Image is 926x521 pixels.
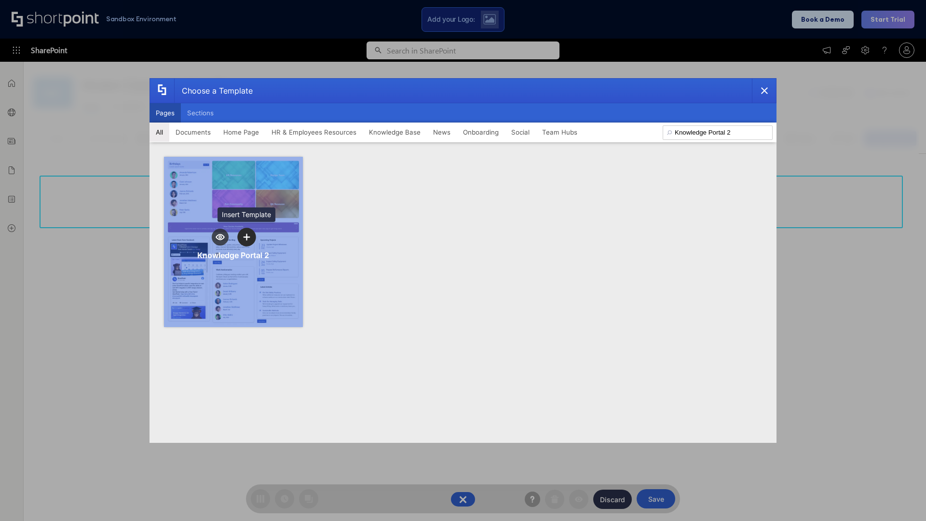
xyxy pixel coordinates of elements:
button: Team Hubs [536,123,584,142]
input: Search [663,125,773,140]
button: News [427,123,457,142]
button: Social [505,123,536,142]
button: Onboarding [457,123,505,142]
button: Documents [169,123,217,142]
button: Home Page [217,123,265,142]
div: template selector [150,78,776,443]
iframe: Chat Widget [878,475,926,521]
div: Knowledge Portal 2 [197,250,269,260]
button: HR & Employees Resources [265,123,363,142]
button: All [150,123,169,142]
button: Knowledge Base [363,123,427,142]
button: Sections [181,103,220,123]
button: Pages [150,103,181,123]
div: Choose a Template [174,79,253,103]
